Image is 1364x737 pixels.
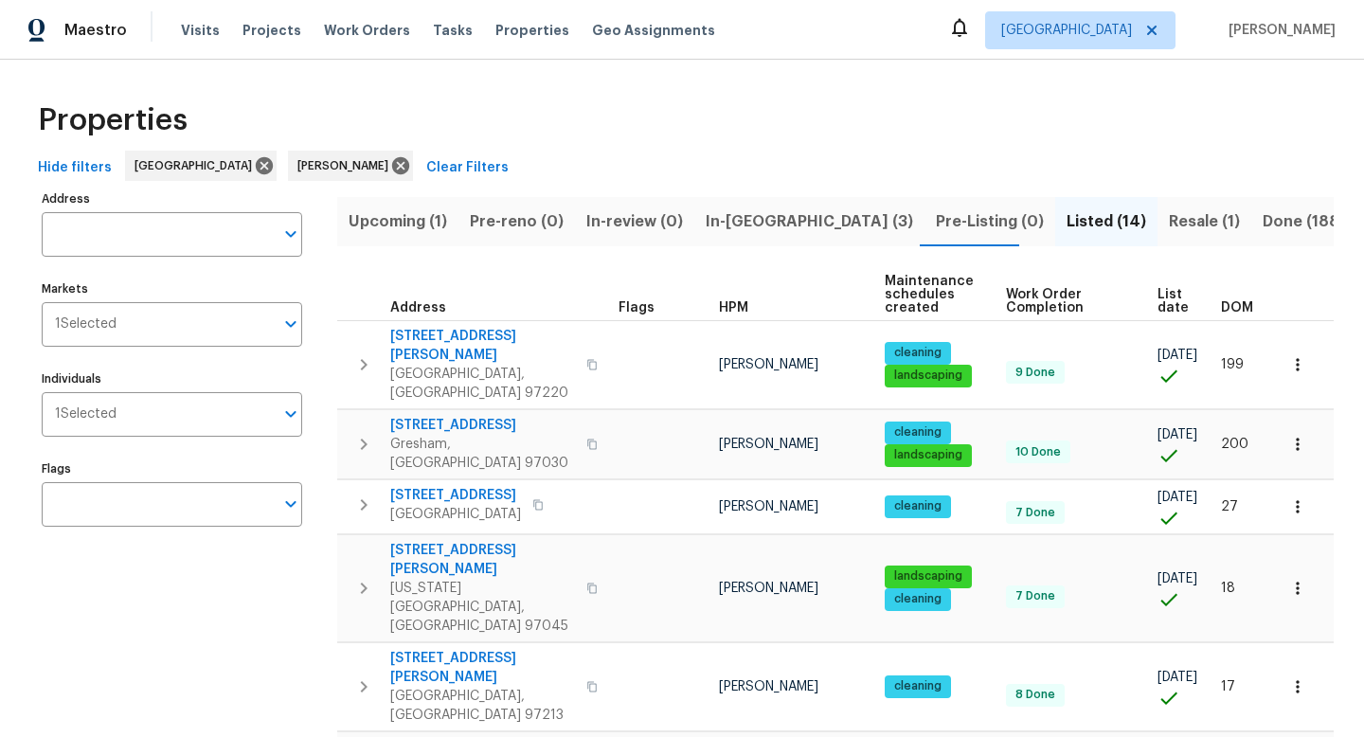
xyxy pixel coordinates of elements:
[1221,680,1235,693] span: 17
[1221,582,1235,595] span: 18
[1001,21,1132,40] span: [GEOGRAPHIC_DATA]
[125,151,277,181] div: [GEOGRAPHIC_DATA]
[887,345,949,361] span: cleaning
[1158,491,1197,504] span: [DATE]
[242,21,301,40] span: Projects
[1263,208,1345,235] span: Done (188)
[1006,288,1125,315] span: Work Order Completion
[278,221,304,247] button: Open
[297,156,396,175] span: [PERSON_NAME]
[1067,208,1146,235] span: Listed (14)
[1169,208,1240,235] span: Resale (1)
[719,582,818,595] span: [PERSON_NAME]
[619,301,655,315] span: Flags
[390,579,575,636] span: [US_STATE][GEOGRAPHIC_DATA], [GEOGRAPHIC_DATA] 97045
[887,568,970,584] span: landscaping
[278,491,304,517] button: Open
[719,438,818,451] span: [PERSON_NAME]
[390,301,446,315] span: Address
[1221,438,1248,451] span: 200
[1158,288,1189,315] span: List date
[390,416,575,435] span: [STREET_ADDRESS]
[64,21,127,40] span: Maestro
[1158,671,1197,684] span: [DATE]
[719,358,818,371] span: [PERSON_NAME]
[887,591,949,607] span: cleaning
[349,208,447,235] span: Upcoming (1)
[42,463,302,475] label: Flags
[719,680,818,693] span: [PERSON_NAME]
[390,435,575,473] span: Gresham, [GEOGRAPHIC_DATA] 97030
[42,283,302,295] label: Markets
[390,649,575,687] span: [STREET_ADDRESS][PERSON_NAME]
[887,368,970,384] span: landscaping
[390,327,575,365] span: [STREET_ADDRESS][PERSON_NAME]
[936,208,1044,235] span: Pre-Listing (0)
[1221,21,1336,40] span: [PERSON_NAME]
[885,275,974,315] span: Maintenance schedules created
[324,21,410,40] span: Work Orders
[1008,505,1063,521] span: 7 Done
[278,311,304,337] button: Open
[887,424,949,440] span: cleaning
[1008,687,1063,703] span: 8 Done
[1158,572,1197,585] span: [DATE]
[135,156,260,175] span: [GEOGRAPHIC_DATA]
[55,406,117,422] span: 1 Selected
[887,678,949,694] span: cleaning
[887,498,949,514] span: cleaning
[433,24,473,37] span: Tasks
[719,500,818,513] span: [PERSON_NAME]
[390,687,575,725] span: [GEOGRAPHIC_DATA], [GEOGRAPHIC_DATA] 97213
[390,486,521,505] span: [STREET_ADDRESS]
[288,151,413,181] div: [PERSON_NAME]
[419,151,516,186] button: Clear Filters
[390,541,575,579] span: [STREET_ADDRESS][PERSON_NAME]
[470,208,564,235] span: Pre-reno (0)
[706,208,913,235] span: In-[GEOGRAPHIC_DATA] (3)
[1008,365,1063,381] span: 9 Done
[55,316,117,333] span: 1 Selected
[181,21,220,40] span: Visits
[390,505,521,524] span: [GEOGRAPHIC_DATA]
[1221,358,1244,371] span: 199
[38,156,112,180] span: Hide filters
[1008,588,1063,604] span: 7 Done
[1158,428,1197,441] span: [DATE]
[38,111,188,130] span: Properties
[390,365,575,403] span: [GEOGRAPHIC_DATA], [GEOGRAPHIC_DATA] 97220
[278,401,304,427] button: Open
[592,21,715,40] span: Geo Assignments
[42,193,302,205] label: Address
[1221,500,1238,513] span: 27
[1221,301,1253,315] span: DOM
[30,151,119,186] button: Hide filters
[719,301,748,315] span: HPM
[426,156,509,180] span: Clear Filters
[887,447,970,463] span: landscaping
[495,21,569,40] span: Properties
[586,208,683,235] span: In-review (0)
[42,373,302,385] label: Individuals
[1158,349,1197,362] span: [DATE]
[1008,444,1068,460] span: 10 Done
